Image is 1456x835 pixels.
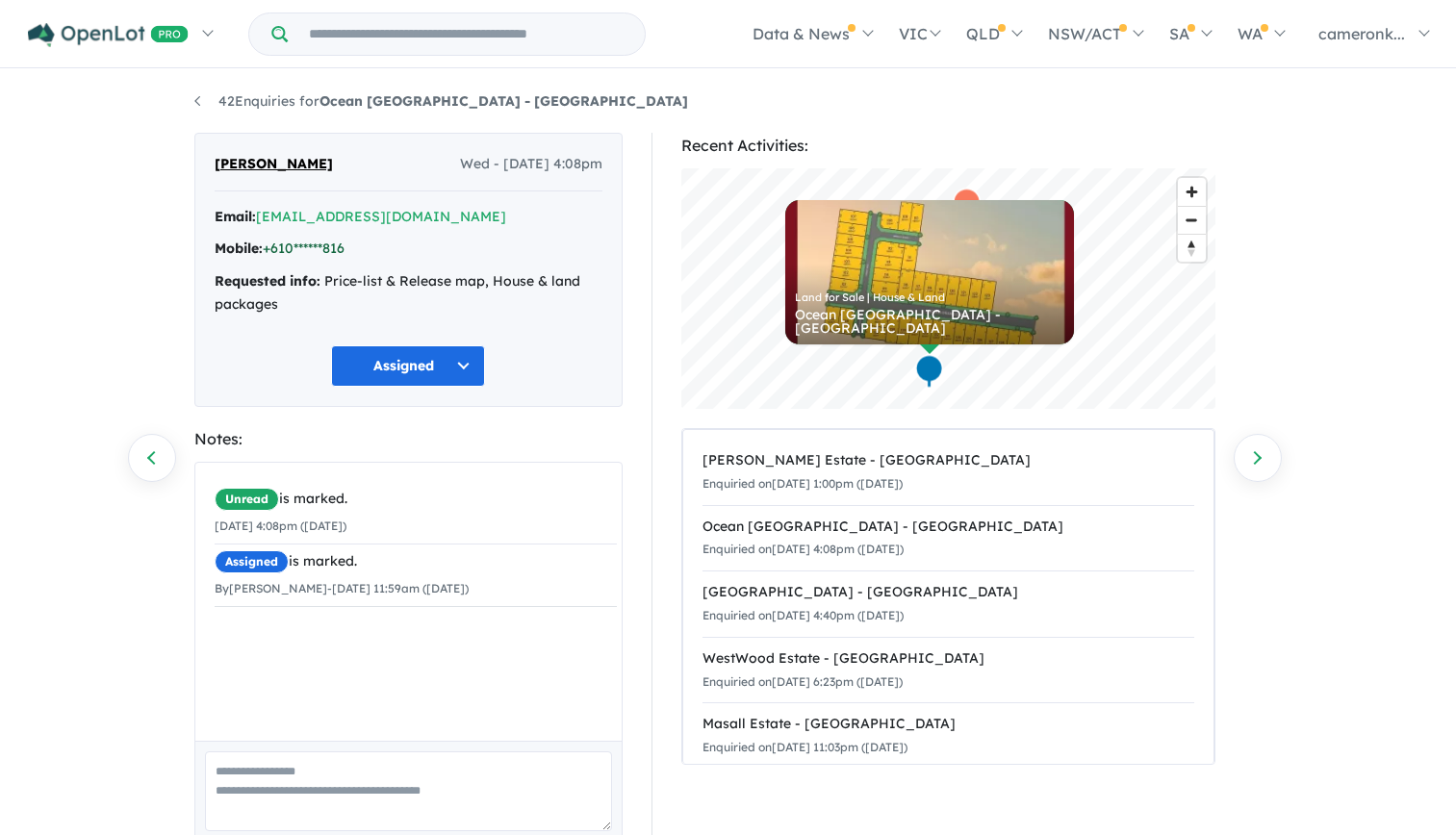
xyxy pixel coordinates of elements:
div: WestWood Estate - [GEOGRAPHIC_DATA] [702,647,1194,671]
canvas: Map [681,168,1215,409]
a: 42Enquiries forOcean [GEOGRAPHIC_DATA] - [GEOGRAPHIC_DATA] [194,92,688,110]
small: Enquiried on [DATE] 6:23pm ([DATE]) [702,674,903,689]
div: [GEOGRAPHIC_DATA] - [GEOGRAPHIC_DATA] [702,581,1194,604]
span: Zoom out [1178,207,1206,234]
span: Assigned [215,550,289,573]
button: Assigned [331,345,485,387]
a: [PERSON_NAME] Estate - [GEOGRAPHIC_DATA]Enquiried on[DATE] 1:00pm ([DATE]) [702,440,1194,506]
small: Enquiried on [DATE] 4:08pm ([DATE]) [702,542,904,556]
img: Openlot PRO Logo White [28,23,189,47]
small: Enquiried on [DATE] 4:40pm ([DATE]) [702,608,904,622]
button: Zoom in [1178,178,1206,206]
input: Try estate name, suburb, builder or developer [292,13,641,55]
strong: Email: [215,208,256,225]
div: Price-list & Release map, House & land packages [215,270,602,316]
span: Unread [215,488,279,511]
strong: Requested info: [215,272,320,290]
small: [DATE] 4:08pm ([DATE]) [215,519,346,533]
a: WestWood Estate - [GEOGRAPHIC_DATA]Enquiried on[DATE] 6:23pm ([DATE]) [702,637,1194,704]
div: is marked. [215,550,617,573]
span: Wed - [DATE] 4:08pm [460,153,602,176]
div: Ocean [GEOGRAPHIC_DATA] - [GEOGRAPHIC_DATA] [795,308,1064,335]
nav: breadcrumb [194,90,1263,114]
a: [GEOGRAPHIC_DATA] - [GEOGRAPHIC_DATA]Enquiried on[DATE] 4:40pm ([DATE]) [702,570,1194,638]
strong: Mobile: [215,240,263,257]
div: Map marker [952,188,981,223]
small: Enquiried on [DATE] 11:03pm ([DATE]) [702,740,907,754]
div: Notes: [194,426,623,452]
div: [PERSON_NAME] Estate - [GEOGRAPHIC_DATA] [702,449,1194,472]
div: Land for Sale | House & Land [795,292,1064,303]
div: Ocean [GEOGRAPHIC_DATA] - [GEOGRAPHIC_DATA] [702,516,1194,539]
a: [EMAIL_ADDRESS][DOMAIN_NAME] [256,208,506,225]
div: Masall Estate - [GEOGRAPHIC_DATA] [702,713,1194,736]
span: [PERSON_NAME] [215,153,333,176]
small: Enquiried on [DATE] 1:00pm ([DATE]) [702,476,903,491]
div: Map marker [914,354,943,390]
small: By [PERSON_NAME] - [DATE] 11:59am ([DATE]) [215,581,469,595]
span: Reset bearing to north [1178,235,1206,262]
div: Recent Activities: [681,133,1215,159]
div: is marked. [215,488,617,511]
a: Ocean [GEOGRAPHIC_DATA] - [GEOGRAPHIC_DATA]Enquiried on[DATE] 4:08pm ([DATE]) [702,505,1194,572]
a: Land for Sale | House & Land Ocean [GEOGRAPHIC_DATA] - [GEOGRAPHIC_DATA] [785,200,1074,344]
button: Zoom out [1178,206,1206,234]
strong: Ocean [GEOGRAPHIC_DATA] - [GEOGRAPHIC_DATA] [319,92,688,110]
span: cameronk... [1318,24,1405,43]
button: Reset bearing to north [1178,234,1206,262]
a: Masall Estate - [GEOGRAPHIC_DATA]Enquiried on[DATE] 11:03pm ([DATE]) [702,702,1194,770]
